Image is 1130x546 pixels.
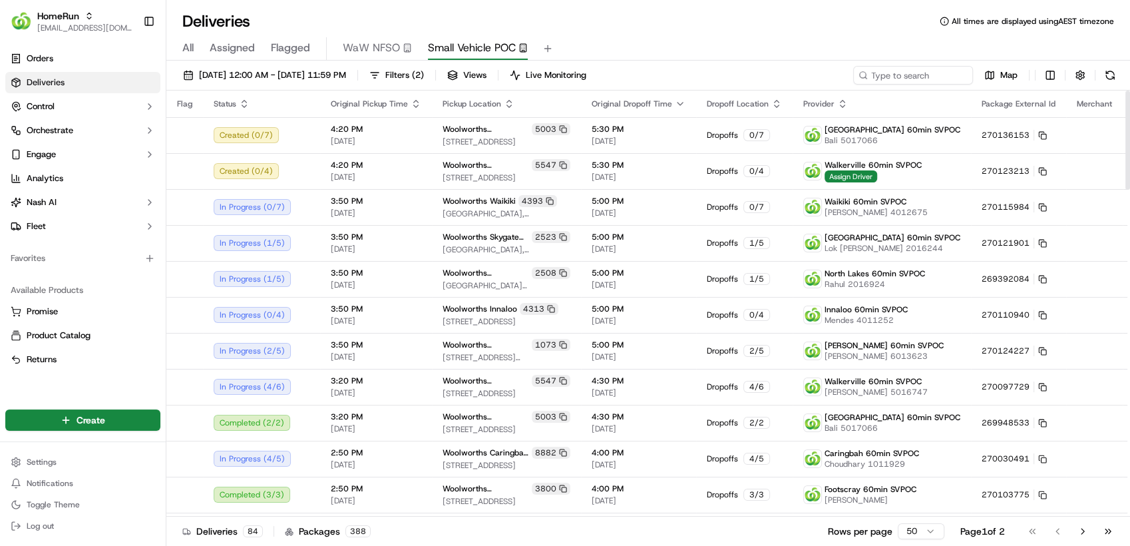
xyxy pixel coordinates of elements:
[77,413,105,427] span: Create
[743,273,770,285] div: 1 / 5
[743,381,770,393] div: 4 / 6
[518,195,557,207] div: 4393
[592,160,685,170] span: 5:30 PM
[27,172,63,184] span: Analytics
[825,376,922,387] span: Walkerville 60min SVPOC
[592,268,685,278] span: 5:00 PM
[331,376,421,386] span: 3:20 PM
[743,165,770,177] div: 0 / 4
[443,99,501,109] span: Pickup Location
[707,453,738,464] span: Dropoffs
[825,279,925,290] span: Rahul 2016924
[331,483,421,494] span: 2:50 PM
[331,232,421,242] span: 3:50 PM
[443,447,529,458] span: Woolworths Caringbah CFC (CDOS)
[363,66,430,85] button: Filters(2)
[443,460,570,471] span: [STREET_ADDRESS]
[532,267,570,279] div: 2508
[331,280,421,290] span: [DATE]
[982,382,1030,392] span: 270097729
[982,489,1047,500] button: 270103775
[592,340,685,350] span: 5:00 PM
[825,459,919,469] span: Choudhary 1011929
[804,127,821,144] img: ww.png
[743,417,770,429] div: 2 / 2
[532,231,570,243] div: 2523
[331,447,421,458] span: 2:50 PM
[331,244,421,254] span: [DATE]
[982,382,1047,392] button: 270097729
[343,40,400,56] span: WaW NFSO
[982,453,1047,464] button: 270030491
[11,306,155,318] a: Promise
[443,232,529,242] span: Woolworths Skygate ([GEOGRAPHIC_DATA])
[5,248,160,269] div: Favorites
[5,144,160,165] button: Engage
[592,411,685,422] span: 4:30 PM
[27,354,57,366] span: Returns
[825,351,944,362] span: [PERSON_NAME] 6013623
[532,123,570,135] div: 5003
[982,417,1030,428] span: 269948533
[27,196,57,208] span: Nash AI
[443,411,529,422] span: Woolworths [GEOGRAPHIC_DATA]
[331,304,421,314] span: 3:50 PM
[982,274,1030,284] span: 269392084
[5,48,160,69] a: Orders
[331,495,421,506] span: [DATE]
[592,280,685,290] span: [DATE]
[825,268,925,279] span: North Lakes 60min SVPOC
[443,196,516,206] span: Woolworths Waikiki
[27,521,54,531] span: Log out
[1077,99,1112,109] span: Merchant
[331,316,421,326] span: [DATE]
[5,409,160,431] button: Create
[743,345,770,357] div: 2 / 5
[443,340,529,350] span: Woolworths [PERSON_NAME]
[5,96,160,117] button: Control
[532,411,570,423] div: 5003
[5,453,160,471] button: Settings
[592,376,685,386] span: 4:30 PM
[982,130,1030,140] span: 270136153
[825,304,908,315] span: Innaloo 60min SVPOC
[743,489,770,501] div: 3 / 3
[443,316,570,327] span: [STREET_ADDRESS]
[5,325,160,346] button: Product Catalog
[27,330,91,342] span: Product Catalog
[825,315,908,326] span: Mendes 4011252
[707,130,738,140] span: Dropoffs
[592,483,685,494] span: 4:00 PM
[743,453,770,465] div: 4 / 5
[592,172,685,182] span: [DATE]
[825,423,960,433] span: Bali 5017066
[825,196,906,207] span: Waikiki 60min SVPOC
[825,160,922,170] span: Walkerville 60min SVPOC
[982,274,1047,284] button: 269392084
[443,280,570,291] span: [GEOGRAPHIC_DATA][STREET_ADDRESS]
[804,414,821,431] img: ww.png
[1000,69,1018,81] span: Map
[27,101,55,113] span: Control
[532,375,570,387] div: 5547
[37,9,79,23] button: HomeRun
[825,170,877,182] span: Assign Driver
[825,387,928,398] span: [PERSON_NAME] 5016747
[804,270,821,288] img: ww.png
[804,378,821,396] img: ww.png
[804,342,821,360] img: ww.png
[960,525,1005,538] div: Page 1 of 2
[982,99,1055,109] span: Package External Id
[177,99,192,109] span: Flag
[443,172,570,183] span: [STREET_ADDRESS]
[707,346,738,356] span: Dropoffs
[982,238,1047,248] button: 270121901
[37,23,132,33] span: [EMAIL_ADDRESS][DOMAIN_NAME]
[532,483,570,495] div: 3800
[804,450,821,467] img: ww.png
[592,304,685,314] span: 5:00 PM
[592,495,685,506] span: [DATE]
[5,495,160,514] button: Toggle Theme
[982,238,1030,248] span: 270121901
[199,69,346,81] span: [DATE] 12:00 AM - [DATE] 11:59 PM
